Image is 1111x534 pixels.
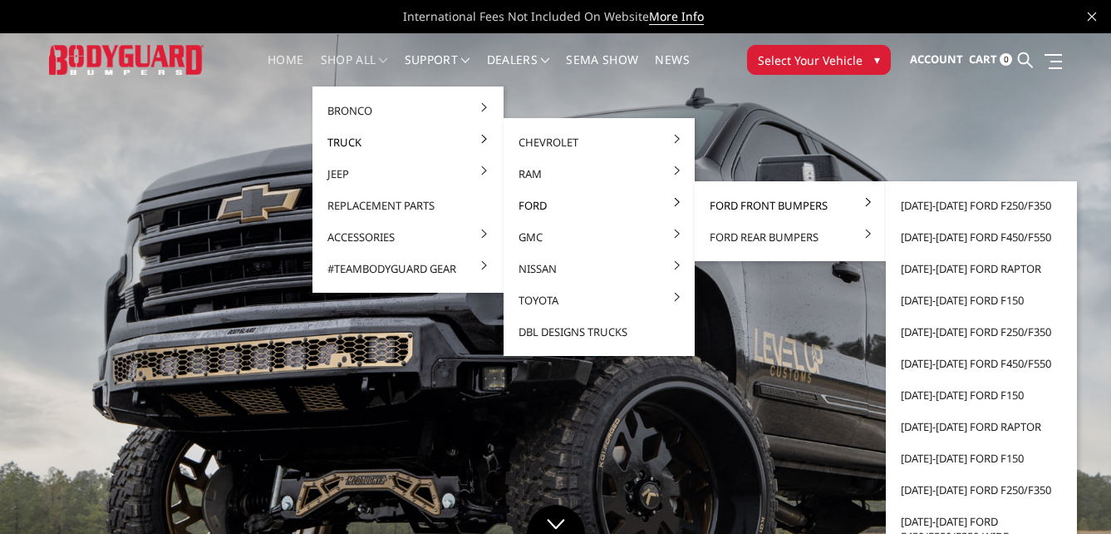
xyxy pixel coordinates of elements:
span: Select Your Vehicle [758,52,863,69]
a: More Info [649,8,704,25]
a: Nissan [510,253,688,284]
span: Account [910,52,963,67]
a: Support [405,54,470,87]
span: 0 [1000,53,1012,66]
a: #TeamBodyguard Gear [319,253,497,284]
a: Click to Down [527,505,585,534]
span: Cart [969,52,997,67]
a: SEMA Show [566,54,638,87]
a: Ford Front Bumpers [701,190,879,221]
a: Cart 0 [969,37,1012,82]
a: Ram [510,158,688,190]
a: Account [910,37,963,82]
a: Accessories [319,221,497,253]
button: Select Your Vehicle [747,45,891,75]
a: [DATE]-[DATE] Ford F150 [892,284,1070,316]
a: [DATE]-[DATE] Ford F150 [892,443,1070,474]
a: Chevrolet [510,126,688,158]
a: Jeep [319,158,497,190]
a: Replacement Parts [319,190,497,221]
a: Home [268,54,303,87]
a: Dealers [487,54,550,87]
iframe: Chat Widget [1028,454,1111,534]
a: [DATE]-[DATE] Ford Raptor [892,253,1070,284]
a: [DATE]-[DATE] Ford F250/F350 [892,316,1070,348]
a: [DATE]-[DATE] Ford F450/F550 [892,221,1070,253]
img: BODYGUARD BUMPERS [49,45,204,76]
a: Bronco [319,95,497,126]
a: [DATE]-[DATE] Ford F150 [892,379,1070,411]
a: GMC [510,221,688,253]
a: News [655,54,689,87]
a: shop all [321,54,388,87]
span: ▾ [874,51,880,68]
a: DBL Designs Trucks [510,316,688,348]
a: [DATE]-[DATE] Ford Raptor [892,411,1070,443]
a: Truck [319,126,497,158]
a: [DATE]-[DATE] Ford F250/F350 [892,190,1070,221]
a: [DATE]-[DATE] Ford F250/F350 [892,474,1070,506]
a: Toyota [510,284,688,316]
a: Ford Rear Bumpers [701,221,879,253]
a: Ford [510,190,688,221]
a: [DATE]-[DATE] Ford F450/F550 [892,348,1070,379]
